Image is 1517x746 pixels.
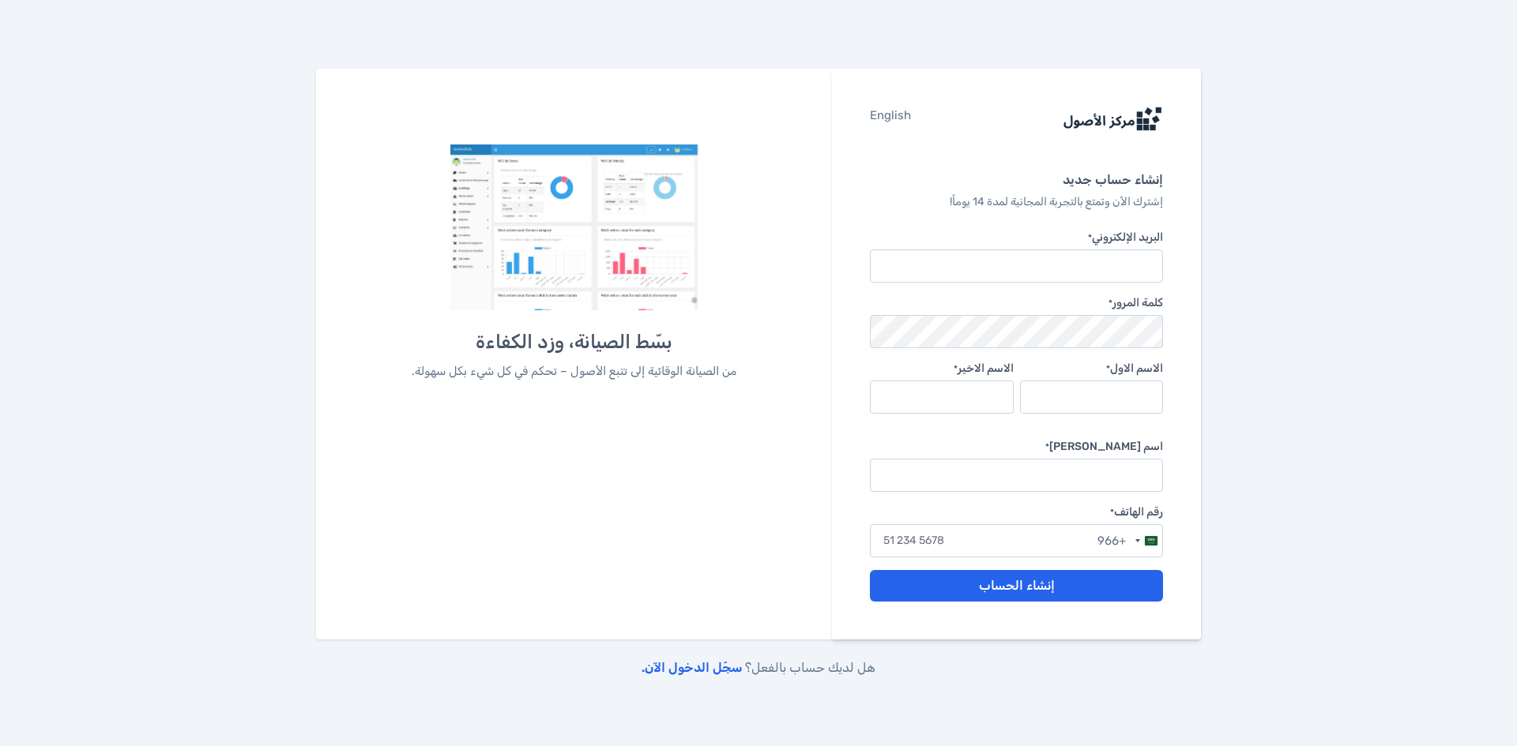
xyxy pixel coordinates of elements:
[1097,532,1126,550] div: +966
[870,230,1163,246] label: البريد الإلكتروني
[1062,107,1163,132] img: logo-img
[870,170,1163,190] h6: إنشاء حساب جديد
[870,439,1163,455] label: اسم [PERSON_NAME]
[870,504,1163,521] label: رقم الهاتف
[870,361,1013,377] label: الاسم الاخير
[316,658,1201,677] p: هل لديك حساب بالفعل؟
[367,329,781,354] h5: بسّط الصيانة، وزد الكفاءة
[1097,525,1162,557] button: Selected country
[870,570,1163,602] button: إنشاء الحساب
[870,107,911,132] a: English
[870,193,1163,211] p: إشترك الأن وتمتع بالتجربة المجانية لمدة 14 يوماً!
[450,144,698,310] img: مركز الأصول
[1109,295,1163,312] label: كلمة المرور
[642,660,742,675] a: سجّل الدخول الآن.
[1020,361,1163,377] label: الاسم الاول
[870,524,1163,557] input: 51 234 5678
[367,362,781,380] p: من الصيانة الوقائية إلى تتبع الأصول – تحكم في كل شيء بكل سهولة.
